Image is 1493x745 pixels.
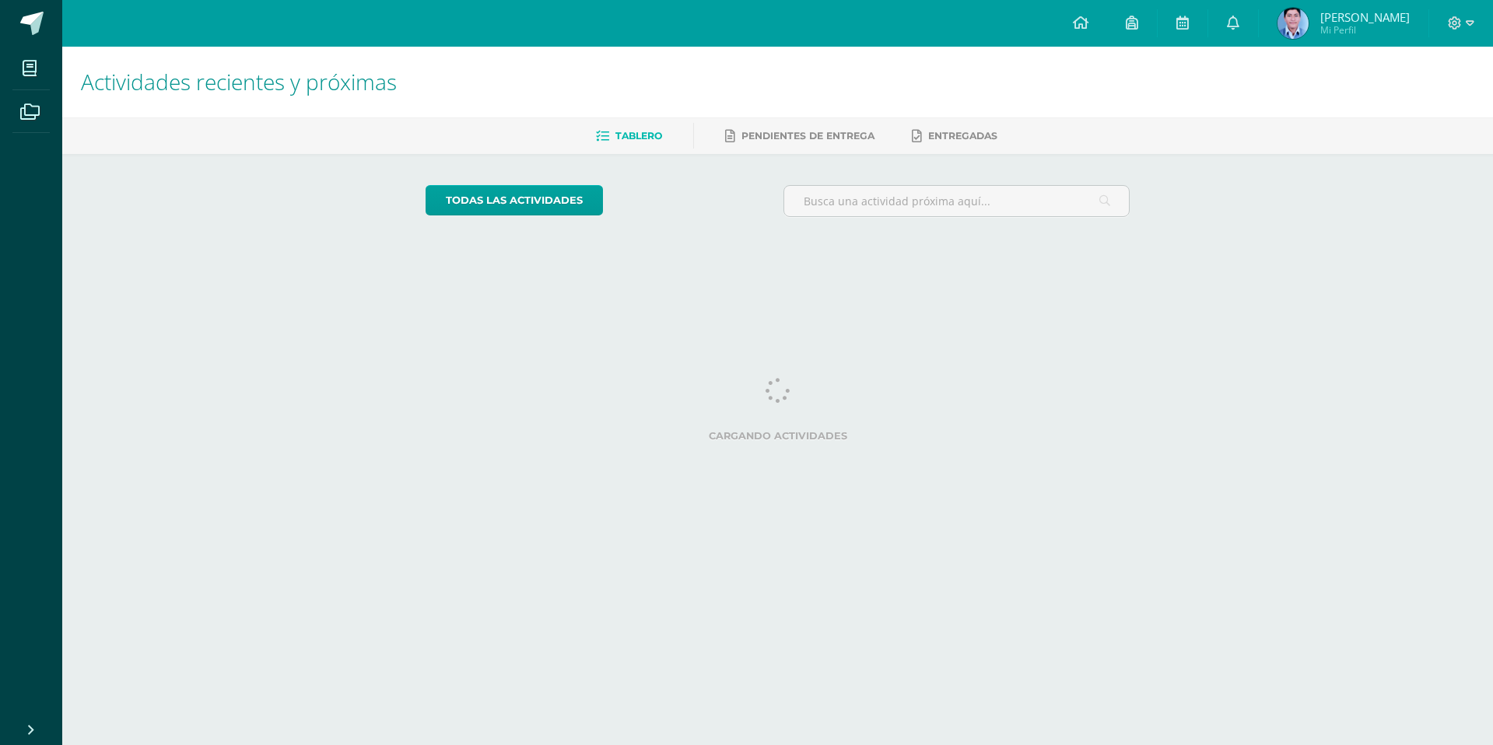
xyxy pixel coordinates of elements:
[741,130,874,142] span: Pendientes de entrega
[784,186,1129,216] input: Busca una actividad próxima aquí...
[596,124,662,149] a: Tablero
[426,430,1130,442] label: Cargando actividades
[912,124,997,149] a: Entregadas
[1277,8,1309,39] img: 2831f3331a3cbb0491b6731354618ec6.png
[615,130,662,142] span: Tablero
[426,185,603,215] a: todas las Actividades
[1320,9,1410,25] span: [PERSON_NAME]
[928,130,997,142] span: Entregadas
[1320,23,1410,37] span: Mi Perfil
[81,67,397,96] span: Actividades recientes y próximas
[725,124,874,149] a: Pendientes de entrega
